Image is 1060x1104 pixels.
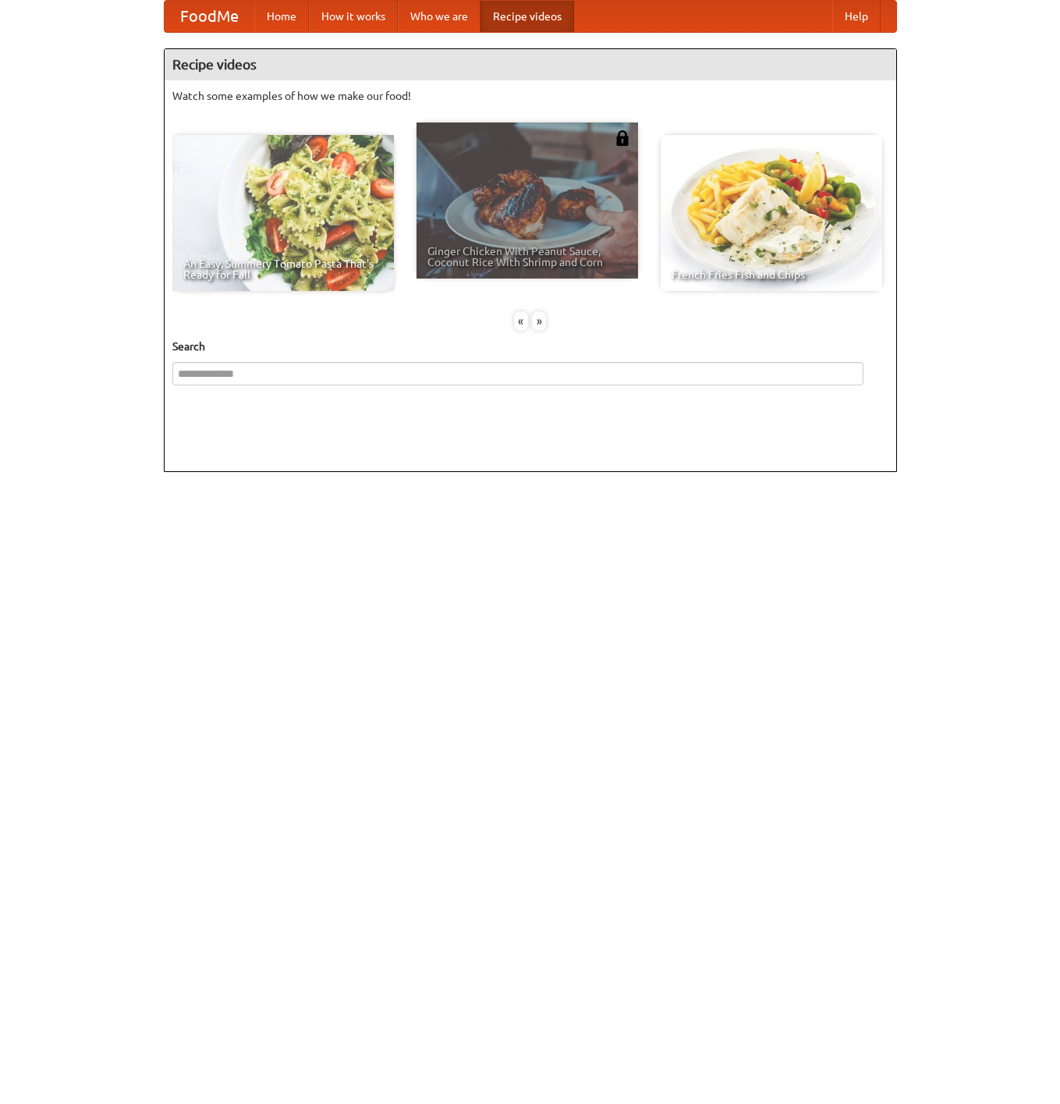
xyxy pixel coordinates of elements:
h4: Recipe videos [165,49,896,80]
a: Home [254,1,309,32]
h5: Search [172,339,888,354]
p: Watch some examples of how we make our food! [172,88,888,104]
a: How it works [309,1,398,32]
a: Help [832,1,881,32]
a: Recipe videos [480,1,574,32]
div: » [532,311,546,331]
span: An Easy, Summery Tomato Pasta That's Ready for Fall [183,258,383,280]
span: French Fries Fish and Chips [672,269,871,280]
img: 483408.png [615,130,630,146]
div: « [514,311,528,331]
a: FoodMe [165,1,254,32]
a: French Fries Fish and Chips [661,135,882,291]
a: Who we are [398,1,480,32]
a: An Easy, Summery Tomato Pasta That's Ready for Fall [172,135,394,291]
